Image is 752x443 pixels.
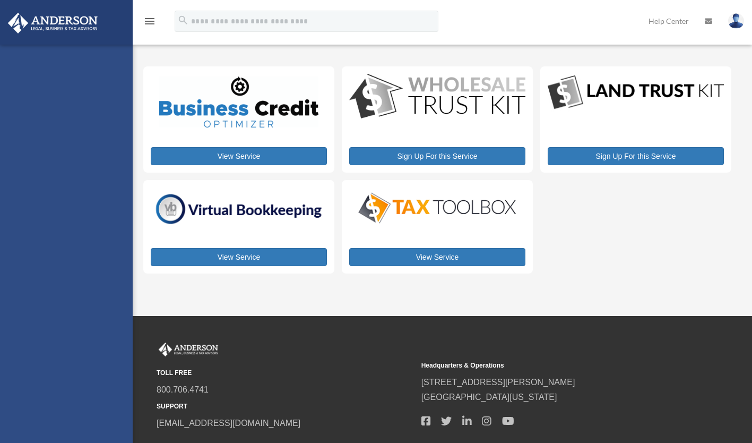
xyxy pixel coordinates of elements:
[349,74,525,121] img: WS-Trust-Kit-lgo-1.jpg
[548,74,724,112] img: LandTrust_lgo-1.jpg
[349,147,525,165] a: Sign Up For this Service
[5,13,101,33] img: Anderson Advisors Platinum Portal
[157,385,209,394] a: 800.706.4741
[548,147,724,165] a: Sign Up For this Service
[143,15,156,28] i: menu
[421,378,575,387] a: [STREET_ADDRESS][PERSON_NAME]
[177,14,189,26] i: search
[421,393,557,402] a: [GEOGRAPHIC_DATA][US_STATE]
[151,147,327,165] a: View Service
[151,248,327,266] a: View Service
[157,368,414,379] small: TOLL FREE
[349,248,525,266] a: View Service
[421,360,679,371] small: Headquarters & Operations
[157,343,220,356] img: Anderson Advisors Platinum Portal
[157,419,300,428] a: [EMAIL_ADDRESS][DOMAIN_NAME]
[157,401,414,412] small: SUPPORT
[728,13,744,29] img: User Pic
[143,19,156,28] a: menu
